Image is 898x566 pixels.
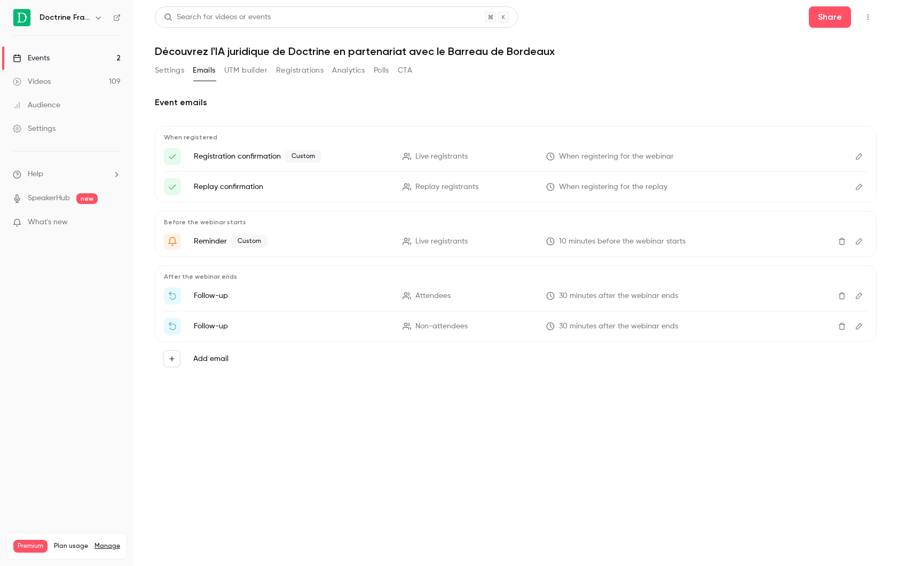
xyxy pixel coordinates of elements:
[415,321,468,332] span: Non-attendees
[76,193,98,204] span: new
[155,62,184,79] button: Settings
[13,169,121,180] li: help-dropdown-opener
[108,218,121,227] iframe: Noticeable Trigger
[850,287,868,304] button: Edit
[194,290,390,301] p: Follow-up
[559,290,678,302] span: 30 minutes after the webinar ends
[194,235,390,248] p: Reminder
[833,233,850,250] button: Delete
[164,178,868,195] li: Votre lien d'accès !
[194,150,390,163] p: Registration confirmation
[164,148,868,165] li: Merci pour votre inscription au webinar : {{ event_name }}
[164,233,868,250] li: ⏰ Rappel: "{{ event_name }}", commence dans 10 min
[559,321,678,332] span: 30 minutes after the webinar ends
[285,150,321,163] span: Custom
[193,353,229,364] label: Add email
[374,62,389,79] button: Polls
[13,53,50,64] div: Events
[833,287,850,304] button: Delete
[332,62,365,79] button: Analytics
[28,217,68,228] span: What's new
[398,62,412,79] button: CTA
[54,542,88,551] span: Plan usage
[833,318,850,335] button: Delete
[164,287,868,304] li: Merci d'avoir participé à notre formation !
[28,193,70,204] a: SpeakerHub
[40,12,90,23] h6: Doctrine France
[28,169,43,180] span: Help
[164,318,868,335] li: Regarder le replay de {{ event_name }}
[415,182,478,193] span: Replay registrants
[13,100,60,111] div: Audience
[850,178,868,195] button: Edit
[194,182,390,192] p: Replay confirmation
[194,321,390,332] p: Follow-up
[809,6,851,28] button: Share
[164,272,868,281] p: After the webinar ends
[164,133,868,141] p: When registered
[415,236,468,247] span: Live registrants
[155,45,877,58] h1: Découvrez l'IA juridique de Doctrine en partenariat avec le Barreau de Bordeaux
[164,218,868,226] p: Before the webinar starts
[850,148,868,165] button: Edit
[276,62,324,79] button: Registrations
[155,96,877,109] h2: Event emails
[13,76,51,87] div: Videos
[559,182,667,193] span: When registering for the replay
[13,123,56,134] div: Settings
[94,542,120,551] a: Manage
[193,62,215,79] button: Emails
[850,233,868,250] button: Edit
[559,236,686,247] span: 10 minutes before the webinar starts
[559,151,674,162] span: When registering for the webinar
[224,62,267,79] button: UTM builder
[164,12,271,23] div: Search for videos or events
[850,318,868,335] button: Edit
[415,151,468,162] span: Live registrants
[13,9,30,26] img: Doctrine France
[231,235,267,248] span: Custom
[13,540,48,553] span: Premium
[415,290,451,302] span: Attendees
